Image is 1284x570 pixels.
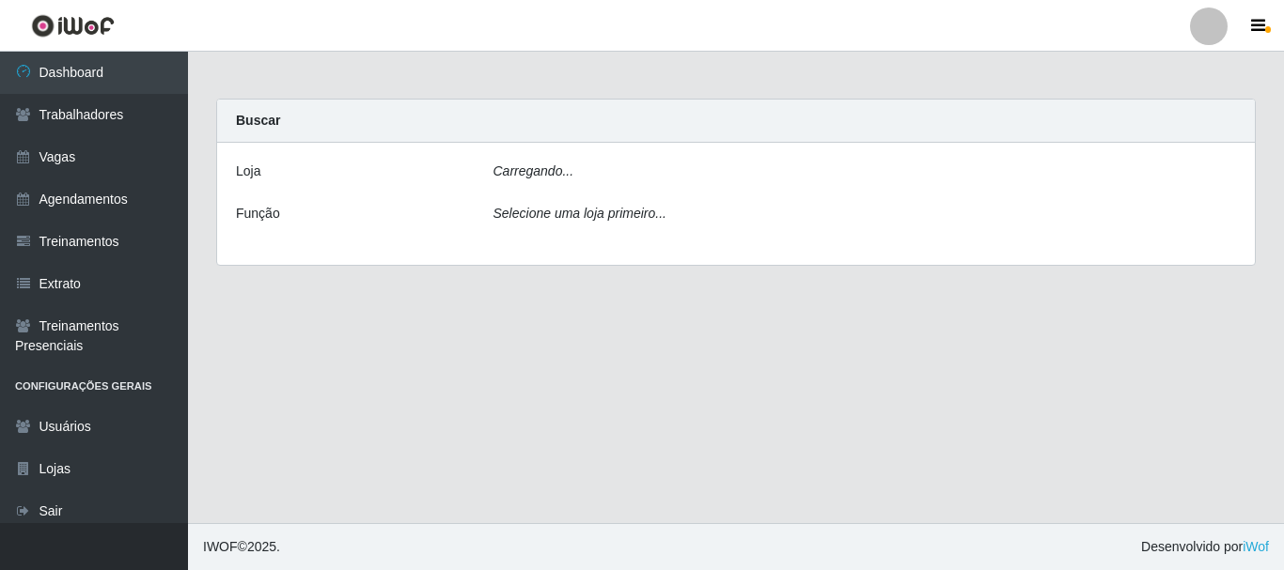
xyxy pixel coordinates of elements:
label: Loja [236,162,260,181]
i: Carregando... [493,163,574,178]
span: Desenvolvido por [1141,537,1269,557]
i: Selecione uma loja primeiro... [493,206,666,221]
img: CoreUI Logo [31,14,115,38]
label: Função [236,204,280,223]
span: IWOF [203,539,238,554]
a: iWof [1243,539,1269,554]
strong: Buscar [236,113,280,128]
span: © 2025 . [203,537,280,557]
